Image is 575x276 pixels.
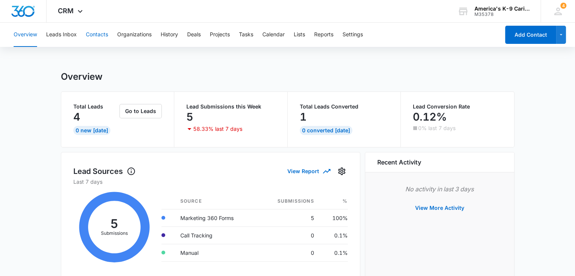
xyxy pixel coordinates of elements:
[119,104,162,118] button: Go to Leads
[320,244,348,261] td: 0.1%
[336,165,348,177] button: Settings
[294,23,305,47] button: Lists
[320,226,348,244] td: 0.1%
[474,12,530,17] div: account id
[505,26,556,44] button: Add Contact
[418,126,456,131] p: 0% last 7 days
[61,71,102,82] h1: Overview
[86,23,108,47] button: Contacts
[174,244,258,261] td: Manual
[46,23,77,47] button: Leads Inbox
[343,23,363,47] button: Settings
[474,6,530,12] div: account name
[258,209,320,226] td: 5
[187,23,201,47] button: Deals
[73,126,110,135] div: 0 New [DATE]
[560,3,566,9] div: notifications count
[300,111,307,123] p: 1
[119,108,162,114] a: Go to Leads
[193,126,242,132] p: 58.33% last 7 days
[58,7,74,15] span: CRM
[174,193,258,209] th: Source
[73,178,348,186] p: Last 7 days
[413,111,447,123] p: 0.12%
[300,126,352,135] div: 0 Converted [DATE]
[258,193,320,209] th: Submissions
[413,104,502,109] p: Lead Conversion Rate
[262,23,285,47] button: Calendar
[210,23,230,47] button: Projects
[287,164,330,178] button: View Report
[117,23,152,47] button: Organizations
[560,3,566,9] span: 4
[258,226,320,244] td: 0
[73,104,118,109] p: Total Leads
[174,226,258,244] td: Call Tracking
[14,23,37,47] button: Overview
[300,104,389,109] p: Total Leads Converted
[73,111,80,123] p: 4
[320,209,348,226] td: 100%
[377,158,421,167] h6: Recent Activity
[73,166,136,177] h1: Lead Sources
[258,244,320,261] td: 0
[320,193,348,209] th: %
[186,104,275,109] p: Lead Submissions this Week
[408,199,472,217] button: View More Activity
[186,111,193,123] p: 5
[314,23,333,47] button: Reports
[161,23,178,47] button: History
[377,185,502,194] p: No activity in last 3 days
[174,209,258,226] td: Marketing 360 Forms
[239,23,253,47] button: Tasks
